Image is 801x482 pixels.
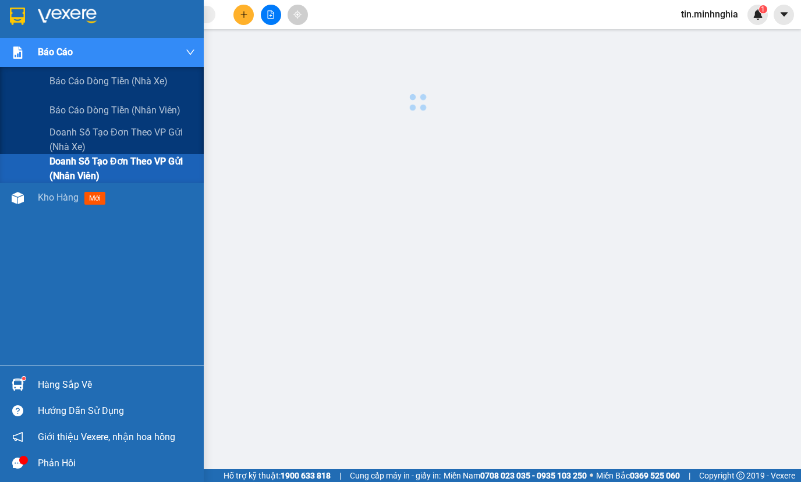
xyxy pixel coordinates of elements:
[240,10,248,19] span: plus
[761,5,765,13] span: 1
[753,9,763,20] img: icon-new-feature
[224,469,331,482] span: Hỗ trợ kỹ thuật:
[38,402,195,420] div: Hướng dẫn sử dụng
[630,471,680,480] strong: 0369 525 060
[672,7,747,22] span: tin.minhnghia
[38,45,73,59] span: Báo cáo
[288,5,308,25] button: aim
[84,192,105,205] span: mới
[12,192,24,204] img: warehouse-icon
[12,379,24,391] img: warehouse-icon
[281,471,331,480] strong: 1900 633 818
[186,48,195,57] span: down
[293,10,302,19] span: aim
[261,5,281,25] button: file-add
[779,9,789,20] span: caret-down
[480,471,587,480] strong: 0708 023 035 - 0935 103 250
[12,431,23,442] span: notification
[774,5,794,25] button: caret-down
[38,455,195,472] div: Phản hồi
[22,377,26,380] sup: 1
[444,469,587,482] span: Miền Nam
[49,125,195,154] span: Doanh số tạo đơn theo VP gửi (nhà xe)
[38,430,175,444] span: Giới thiệu Vexere, nhận hoa hồng
[689,469,690,482] span: |
[12,47,24,59] img: solution-icon
[759,5,767,13] sup: 1
[590,473,593,478] span: ⚪️
[350,469,441,482] span: Cung cấp máy in - giấy in:
[49,74,168,88] span: Báo cáo dòng tiền (nhà xe)
[38,192,79,203] span: Kho hàng
[12,405,23,416] span: question-circle
[596,469,680,482] span: Miền Bắc
[10,8,25,25] img: logo-vxr
[49,154,195,183] span: Doanh số tạo đơn theo VP gửi (nhân viên)
[12,458,23,469] span: message
[49,103,180,117] span: Báo cáo dòng tiền (nhân viên)
[339,469,341,482] span: |
[267,10,275,19] span: file-add
[38,376,195,394] div: Hàng sắp về
[233,5,254,25] button: plus
[736,472,745,480] span: copyright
